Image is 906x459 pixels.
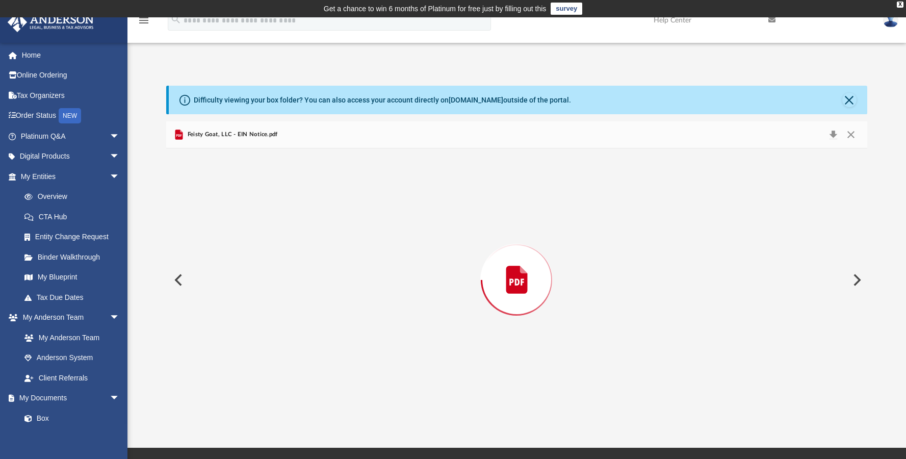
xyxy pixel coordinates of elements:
[59,108,81,123] div: NEW
[14,227,135,247] a: Entity Change Request
[138,14,150,27] i: menu
[824,127,842,142] button: Download
[194,95,571,106] div: Difficulty viewing your box folder? You can also access your account directly on outside of the p...
[7,166,135,187] a: My Entitiesarrow_drop_down
[14,207,135,227] a: CTA Hub
[7,388,130,409] a: My Documentsarrow_drop_down
[324,3,547,15] div: Get a chance to win 6 months of Platinum for free just by filling out this
[7,308,130,328] a: My Anderson Teamarrow_drop_down
[5,12,97,32] img: Anderson Advisors Platinum Portal
[14,247,135,267] a: Binder Walkthrough
[166,121,867,412] div: Preview
[883,13,898,28] img: User Pic
[14,327,125,348] a: My Anderson Team
[842,127,860,142] button: Close
[842,93,857,107] button: Close
[166,266,189,294] button: Previous File
[14,187,135,207] a: Overview
[14,267,130,288] a: My Blueprint
[14,348,130,368] a: Anderson System
[110,308,130,328] span: arrow_drop_down
[7,45,135,65] a: Home
[14,408,125,428] a: Box
[14,368,130,388] a: Client Referrals
[7,146,135,167] a: Digital Productsarrow_drop_down
[110,146,130,167] span: arrow_drop_down
[14,287,135,308] a: Tax Due Dates
[170,14,182,25] i: search
[138,19,150,27] a: menu
[185,130,277,139] span: Feisty Goat, LLC - EIN Notice.pdf
[7,85,135,106] a: Tax Organizers
[110,388,130,409] span: arrow_drop_down
[551,3,582,15] a: survey
[449,96,503,104] a: [DOMAIN_NAME]
[845,266,867,294] button: Next File
[897,2,903,8] div: close
[7,126,135,146] a: Platinum Q&Aarrow_drop_down
[110,126,130,147] span: arrow_drop_down
[7,106,135,126] a: Order StatusNEW
[110,166,130,187] span: arrow_drop_down
[7,65,135,86] a: Online Ordering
